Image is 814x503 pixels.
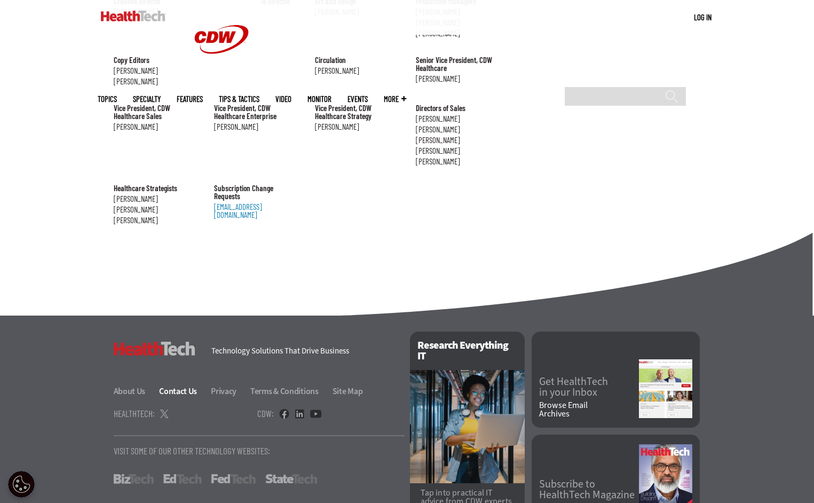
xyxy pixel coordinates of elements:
[211,474,256,484] a: FedTech
[275,95,291,103] a: Video
[181,70,262,82] a: CDW
[307,95,331,103] a: MonITor
[114,386,158,397] a: About Us
[384,95,406,103] span: More
[250,386,331,397] a: Terms & Conditions
[416,147,501,155] div: [PERSON_NAME]
[416,125,501,133] div: [PERSON_NAME]
[416,158,501,166] div: [PERSON_NAME]
[114,216,199,224] div: [PERSON_NAME]
[539,479,639,500] a: Subscribe toHealthTech Magazine
[315,123,400,131] div: [PERSON_NAME]
[539,376,639,398] a: Get HealthTechin your Inbox
[416,104,501,112] div: Directors of Sales
[114,206,199,214] div: [PERSON_NAME]
[410,332,525,370] h2: Research Everything IT
[133,95,161,103] span: Specialty
[694,12,712,23] div: User menu
[8,471,35,498] div: Cookie Settings
[214,184,299,200] div: Subscription Change Requests
[214,202,262,219] a: [EMAIL_ADDRESS][DOMAIN_NAME]
[159,386,209,397] a: Contact Us
[98,95,117,103] span: Topics
[114,184,199,192] div: Healthcare Strategists
[214,104,299,120] div: Vice President, CDW Healthcare Enterprise
[114,123,199,131] div: [PERSON_NAME]
[265,474,317,484] a: StateTech
[163,474,202,484] a: EdTech
[416,136,501,144] div: [PERSON_NAME]
[211,347,397,355] h4: Technology Solutions That Drive Business
[347,95,368,103] a: Events
[539,401,639,418] a: Browse EmailArchives
[315,104,400,120] div: Vice President, CDW Healthcare Strategy
[114,446,405,455] p: Visit Some Of Our Other Technology Websites:
[177,95,203,103] a: Features
[114,104,199,120] div: Vice President, CDW Healthcare Sales
[8,471,35,498] button: Open Preferences
[219,95,259,103] a: Tips & Tactics
[214,123,299,131] div: [PERSON_NAME]
[333,386,363,397] a: Site Map
[114,474,154,484] a: BizTech
[257,409,274,418] h4: CDW:
[114,409,155,418] h4: HealthTech:
[114,342,195,356] h3: HealthTech
[211,386,249,397] a: Privacy
[416,115,501,123] div: [PERSON_NAME]
[694,12,712,22] a: Log in
[416,75,501,83] div: [PERSON_NAME]
[114,195,199,203] div: [PERSON_NAME]
[101,11,165,21] img: Home
[639,359,692,418] img: newsletter screenshot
